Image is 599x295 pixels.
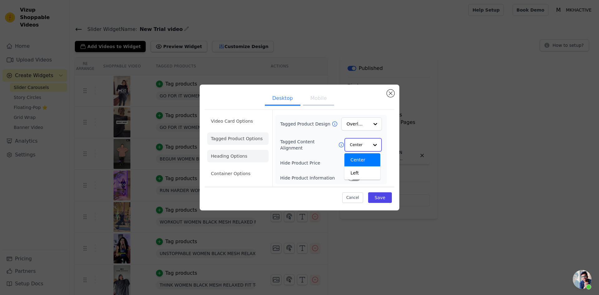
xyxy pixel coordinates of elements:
button: Mobile [303,92,334,106]
button: Desktop [265,92,300,106]
li: Tagged Product Options [207,132,269,145]
label: Hide Product Information [280,175,348,181]
button: Close modal [387,90,394,97]
button: Save [368,192,392,203]
li: Heading Options [207,150,269,162]
li: Container Options [207,167,269,180]
div: Left [344,166,380,179]
label: Tagged Product Design [280,121,331,127]
button: Cancel [342,192,363,203]
div: Open chat [573,270,592,289]
div: Center [344,153,380,166]
label: Hide Product Price [280,160,348,166]
li: Video Card Options [207,115,269,127]
label: Tagged Content Alignment [280,139,338,151]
